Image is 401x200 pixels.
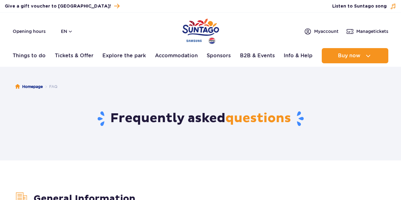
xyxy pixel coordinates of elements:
[240,48,275,63] a: B2B & Events
[304,28,339,35] a: Myaccount
[61,28,73,34] button: en
[284,48,313,63] a: Info & Help
[15,84,43,90] a: Homepage
[356,28,388,34] span: Manage tickets
[332,3,387,9] span: Listen to Suntago song
[5,3,111,9] span: Give a gift voucher to [GEOGRAPHIC_DATA]!
[55,48,94,63] a: Tickets & Offer
[207,48,231,63] a: Sponsors
[338,53,360,59] span: Buy now
[102,48,146,63] a: Explore the park
[5,2,120,10] a: Give a gift voucher to [GEOGRAPHIC_DATA]!
[43,84,57,90] li: FAQ
[225,110,291,126] span: questions
[322,48,388,63] button: Buy now
[155,48,198,63] a: Accommodation
[332,3,396,9] button: Listen to Suntago song
[182,16,219,45] a: Park of Poland
[346,28,388,35] a: Managetickets
[314,28,339,34] span: My account
[13,48,46,63] a: Things to do
[15,110,386,127] h1: Frequently asked
[13,28,46,34] a: Opening hours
